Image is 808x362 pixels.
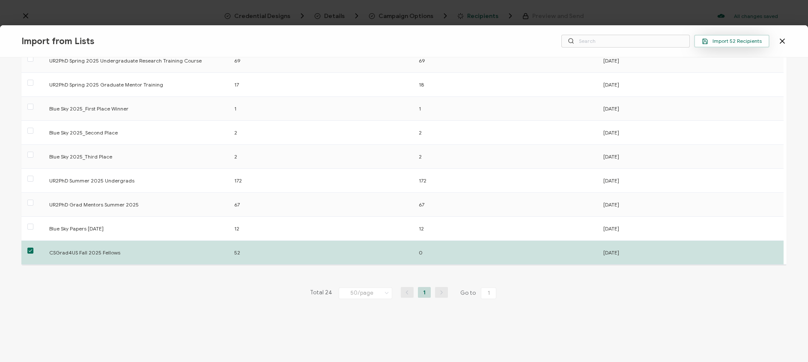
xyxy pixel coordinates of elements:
div: 12 [414,224,599,233]
div: 67 [414,200,599,209]
div: 2 [230,152,414,162]
div: Blue Sky 2025_Second Place [45,128,230,138]
div: 17 [230,80,414,90]
div: 67 [230,200,414,209]
div: [DATE] [599,80,784,90]
input: Select [339,287,392,299]
div: [DATE] [599,152,784,162]
div: 2 [414,128,599,138]
div: [DATE] [599,224,784,233]
div: UR2PhD Spring 2025 Graduate Mentor Training [45,80,230,90]
div: 69 [230,56,414,66]
div: [DATE] [599,128,784,138]
span: Import from Lists [21,36,94,47]
div: 1 [414,104,599,114]
div: [DATE] [599,176,784,185]
li: 1 [418,287,431,298]
div: UR2PhD Summer 2025 Undergrads [45,176,230,185]
span: Go to [460,287,498,299]
div: 2 [414,152,599,162]
div: 52 [230,248,414,257]
div: Blue Sky 2025_First Place Winner [45,104,230,114]
div: 1 [230,104,414,114]
div: [DATE] [599,248,784,257]
div: 12 [230,224,414,233]
input: Search [561,35,690,48]
div: Blue Sky Papers [DATE] [45,224,230,233]
div: [DATE] [599,104,784,114]
div: 172 [414,176,599,185]
div: CSGrad4US Fall 2025 Fellows [45,248,230,257]
button: Import 52 Recipients [694,35,769,48]
span: Total 24 [310,287,332,299]
div: UR2PhD Spring 2025 Undergraduate Research Training Course [45,56,230,66]
div: 172 [230,176,414,185]
span: Import 52 Recipients [702,38,762,45]
div: [DATE] [599,56,784,66]
div: 18 [414,80,599,90]
div: [DATE] [599,200,784,209]
div: 2 [230,128,414,138]
div: 0 [414,248,599,257]
div: UR2PhD Grad Mentors Summer 2025 [45,200,230,209]
iframe: Chat Widget [765,321,808,362]
div: Blue Sky 2025_Third Place [45,152,230,162]
div: 69 [414,56,599,66]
